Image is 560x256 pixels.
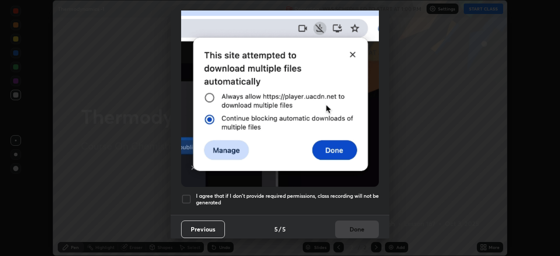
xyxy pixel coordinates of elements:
[279,224,281,234] h4: /
[181,221,225,238] button: Previous
[274,224,278,234] h4: 5
[282,224,286,234] h4: 5
[196,193,379,206] h5: I agree that if I don't provide required permissions, class recording will not be generated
